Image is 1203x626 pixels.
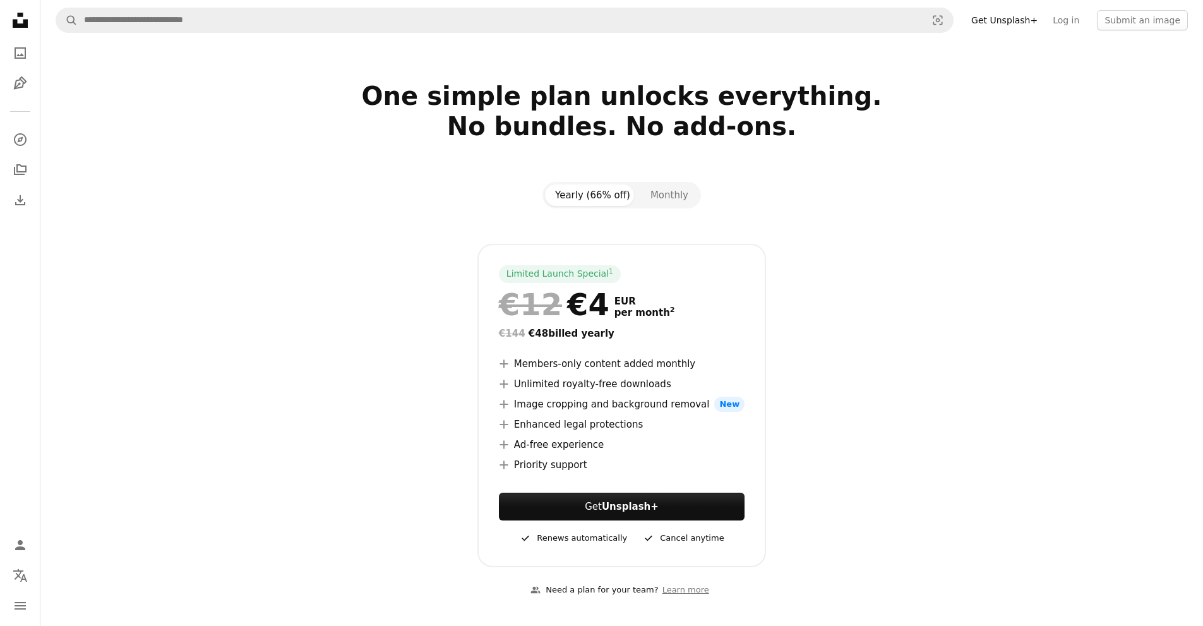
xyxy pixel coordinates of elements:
[1045,10,1087,30] a: Log in
[8,593,33,618] button: Menu
[614,307,675,318] span: per month
[499,326,745,341] div: €48 billed yearly
[714,397,745,412] span: New
[667,307,678,318] a: 2
[640,184,698,206] button: Monthly
[8,157,33,183] a: Collections
[519,531,627,546] div: Renews automatically
[609,267,613,275] sup: 1
[8,533,33,558] a: Log in / Sign up
[8,188,33,213] a: Download History
[964,10,1045,30] a: Get Unsplash+
[614,296,675,307] span: EUR
[56,8,78,32] button: Search Unsplash
[499,265,621,283] div: Limited Launch Special
[499,356,745,371] li: Members-only content added monthly
[499,288,562,321] span: €12
[499,493,745,521] button: GetUnsplash+
[499,328,525,339] span: €144
[606,268,616,280] a: 1
[8,40,33,66] a: Photos
[8,563,33,588] button: Language
[499,288,609,321] div: €4
[499,376,745,392] li: Unlimited royalty-free downloads
[499,457,745,473] li: Priority support
[923,8,953,32] button: Visual search
[56,8,954,33] form: Find visuals sitewide
[8,127,33,152] a: Explore
[499,417,745,432] li: Enhanced legal protections
[530,584,658,597] div: Need a plan for your team?
[642,531,724,546] div: Cancel anytime
[8,71,33,96] a: Illustrations
[659,580,713,601] a: Learn more
[499,397,745,412] li: Image cropping and background removal
[215,81,1029,172] h2: One simple plan unlocks everything. No bundles. No add-ons.
[1097,10,1188,30] button: Submit an image
[499,437,745,452] li: Ad-free experience
[545,184,640,206] button: Yearly (66% off)
[8,8,33,35] a: Home — Unsplash
[670,306,675,314] sup: 2
[602,501,659,512] strong: Unsplash+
